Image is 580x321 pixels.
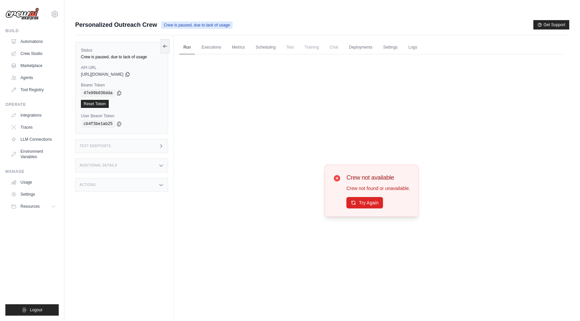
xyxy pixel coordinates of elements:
span: Logout [30,307,42,313]
a: Settings [379,41,402,55]
a: Deployments [345,41,376,55]
p: Crew not found or unavailable. [346,185,410,192]
h3: Additional Details [80,164,117,168]
button: Try Again [346,197,383,208]
a: Automations [8,36,59,47]
a: Usage [8,177,59,188]
div: Manage [5,169,59,174]
div: Operate [5,102,59,107]
a: Environment Variables [8,146,59,162]
a: LLM Connections [8,134,59,145]
code: 47e99b036dda [81,89,115,97]
label: Status [81,48,162,53]
div: Build [5,28,59,34]
span: Training is not available until the deployment is complete [300,41,323,54]
a: Tool Registry [8,84,59,95]
h3: Actions [80,183,96,187]
label: API URL [81,65,162,70]
a: Integrations [8,110,59,121]
div: Crew is paused, due to lack of usage [81,54,162,60]
a: Settings [8,189,59,200]
h3: Crew not available [346,173,410,182]
button: Get Support [533,20,569,29]
a: Crew Studio [8,48,59,59]
button: Resources [8,201,59,212]
span: Test [282,41,298,54]
code: cb4f3be1ab25 [81,120,115,128]
h3: Test Endpoints [80,144,111,148]
a: Marketplace [8,60,59,71]
button: Logout [5,304,59,316]
span: Resources [20,204,40,209]
img: Logo [5,8,39,20]
span: Personalized Outreach Crew [75,20,157,29]
label: User Bearer Token [81,113,162,119]
a: Logs [404,41,421,55]
label: Bearer Token [81,82,162,88]
a: Scheduling [252,41,280,55]
a: Reset Token [81,100,109,108]
a: Traces [8,122,59,133]
a: Run [179,41,195,55]
a: Executions [197,41,225,55]
a: Metrics [228,41,249,55]
span: Crew is paused, due to lack of usage [161,21,233,29]
span: [URL][DOMAIN_NAME] [81,72,124,77]
a: Agents [8,72,59,83]
span: Chat is not available until the deployment is complete [326,41,342,54]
